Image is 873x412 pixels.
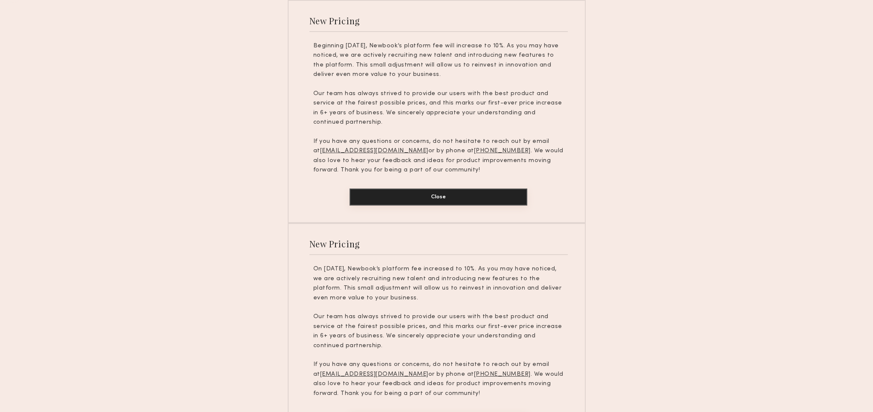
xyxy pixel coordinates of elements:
p: On [DATE], Newbook’s platform fee increased to 10%. As you may have noticed, we are actively recr... [313,264,564,303]
div: New Pricing [309,238,360,250]
p: If you have any questions or concerns, do not hesitate to reach out by email at or by phone at . ... [313,360,564,398]
div: New Pricing [309,15,360,26]
button: Close [350,189,527,206]
u: [PHONE_NUMBER] [474,148,531,154]
p: Our team has always strived to provide our users with the best product and service at the fairest... [313,89,564,128]
p: Beginning [DATE], Newbook’s platform fee will increase to 10%. As you may have noticed, we are ac... [313,41,564,80]
u: [EMAIL_ADDRESS][DOMAIN_NAME] [320,148,428,154]
u: [EMAIL_ADDRESS][DOMAIN_NAME] [320,371,428,377]
p: If you have any questions or concerns, do not hesitate to reach out by email at or by phone at . ... [313,137,564,175]
p: Our team has always strived to provide our users with the best product and service at the fairest... [313,312,564,351]
u: [PHONE_NUMBER] [474,371,531,377]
